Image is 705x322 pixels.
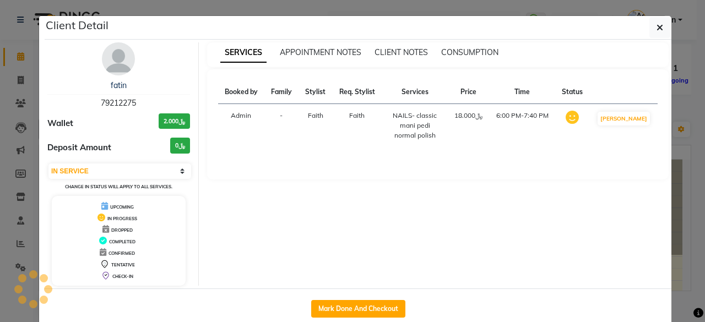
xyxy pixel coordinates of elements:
[382,80,448,104] th: Services
[159,113,190,129] h3: ﷼2.000
[308,111,323,119] span: Faith
[112,274,133,279] span: CHECK-IN
[441,47,498,57] span: CONSUMPTION
[218,80,264,104] th: Booked by
[555,80,589,104] th: Status
[47,141,111,154] span: Deposit Amount
[264,104,299,148] td: -
[111,262,135,268] span: TENTATIVE
[107,216,137,221] span: IN PROGRESS
[65,184,172,189] small: Change in status will apply to all services.
[218,104,264,148] td: Admin
[46,17,109,34] h5: Client Detail
[109,239,135,244] span: COMPLETED
[454,111,482,121] div: ﷼18.000
[490,104,556,148] td: 6:00 PM-7:40 PM
[170,138,190,154] h3: ﷼0
[101,98,136,108] span: 79212275
[349,111,365,119] span: Faith
[109,250,135,256] span: CONFIRMED
[111,227,133,233] span: DROPPED
[375,47,428,57] span: CLIENT NOTES
[388,111,442,140] div: NAILS- classic mani pedi normal polish
[490,80,556,104] th: Time
[102,42,135,75] img: avatar
[47,117,73,130] span: Wallet
[280,47,361,57] span: APPOINTMENT NOTES
[598,112,650,125] button: [PERSON_NAME]
[220,43,267,63] span: SERVICES
[111,80,127,90] a: fatin
[311,300,405,318] button: Mark Done And Checkout
[299,80,332,104] th: Stylist
[332,80,381,104] th: Req. Stylist
[264,80,299,104] th: Family
[448,80,489,104] th: Price
[110,204,134,210] span: UPCOMING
